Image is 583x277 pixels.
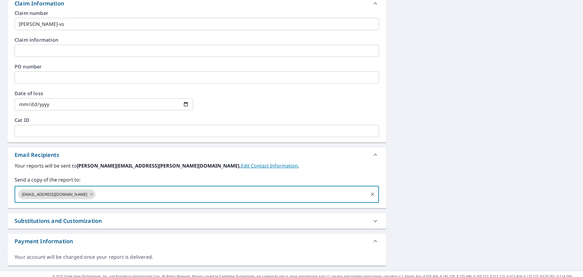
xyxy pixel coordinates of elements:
[15,11,379,16] label: Claim number
[15,91,193,96] label: Date of loss
[15,151,59,159] div: Email Recipients
[15,237,73,245] div: Payment Information
[368,190,377,199] button: Clear
[241,162,299,169] a: EditContactInfo
[18,192,91,197] span: [EMAIL_ADDRESS][DOMAIN_NAME]
[7,147,386,162] div: Email Recipients
[15,37,379,42] label: Claim information
[18,189,95,199] div: [EMAIL_ADDRESS][DOMAIN_NAME]
[7,234,386,248] div: Payment Information
[15,176,379,183] label: Send a copy of the report to:
[15,118,379,123] label: Cat ID
[15,254,379,261] div: Your account will be charged once your report is delivered.
[7,213,386,229] div: Substitutions and Customization
[15,64,379,69] label: PO number
[15,162,379,169] label: Your reports will be sent to
[77,162,241,169] b: [PERSON_NAME][EMAIL_ADDRESS][PERSON_NAME][DOMAIN_NAME].
[15,217,102,225] div: Substitutions and Customization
